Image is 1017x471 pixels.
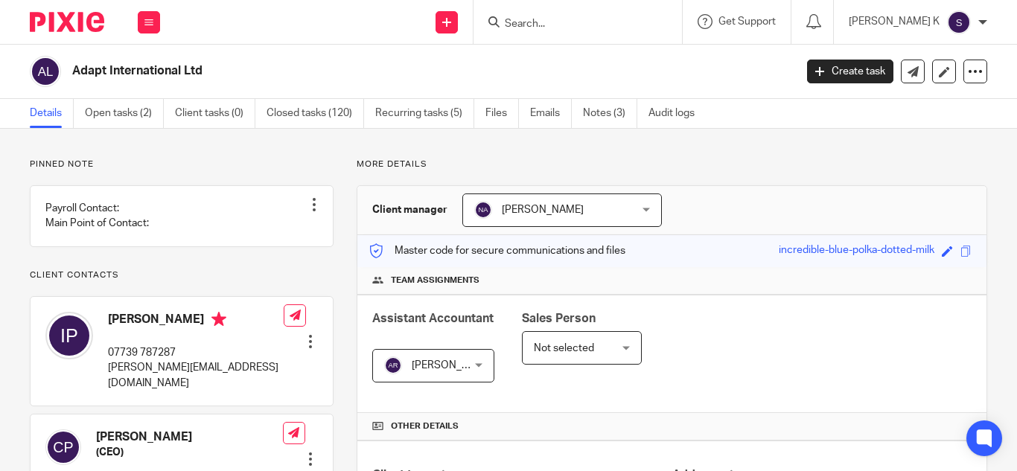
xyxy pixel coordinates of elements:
h3: Client manager [372,202,447,217]
a: Open tasks (2) [85,99,164,128]
i: Primary [211,312,226,327]
span: Assistant Accountant [372,313,494,324]
a: Emails [530,99,572,128]
span: [PERSON_NAME] [502,205,584,215]
h4: [PERSON_NAME] [96,429,283,445]
span: Sales Person [522,313,596,324]
p: Client contacts [30,269,334,281]
span: Not selected [534,343,594,353]
a: Audit logs [648,99,706,128]
a: Notes (3) [583,99,637,128]
img: svg%3E [947,10,971,34]
span: Get Support [718,16,776,27]
a: Files [485,99,519,128]
h2: Adapt International Ltd [72,63,643,79]
span: [PERSON_NAME] [412,360,494,371]
a: Create task [807,60,893,83]
a: Details [30,99,74,128]
input: Search [503,18,637,31]
img: svg%3E [45,312,93,359]
a: Closed tasks (120) [267,99,364,128]
img: Pixie [30,12,104,32]
span: Team assignments [391,275,479,286]
img: svg%3E [45,429,81,465]
span: Other details [391,420,459,432]
img: svg%3E [30,56,61,87]
p: Master code for secure communications and files [369,243,625,258]
p: [PERSON_NAME][EMAIL_ADDRESS][DOMAIN_NAME] [108,360,284,391]
img: svg%3E [384,356,402,374]
h4: [PERSON_NAME] [108,312,284,330]
p: 07739 787287 [108,345,284,360]
div: incredible-blue-polka-dotted-milk [779,243,934,260]
p: More details [357,158,987,170]
p: Pinned note [30,158,334,170]
img: svg%3E [474,201,492,219]
p: [PERSON_NAME] K [849,14,940,29]
a: Client tasks (0) [175,99,255,128]
a: Recurring tasks (5) [375,99,474,128]
h5: (CEO) [96,445,283,460]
